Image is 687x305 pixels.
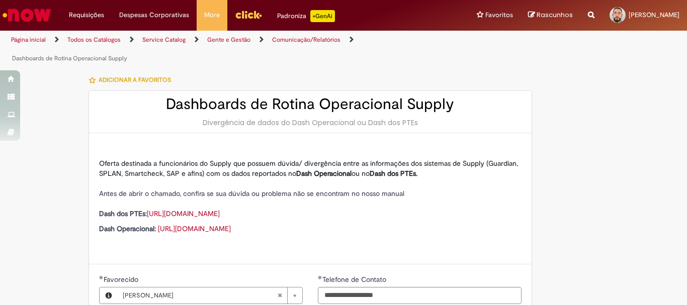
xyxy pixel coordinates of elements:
[104,275,140,284] span: Favorecido, Paulo Henrique Dias Lima
[67,36,121,44] a: Todos os Catálogos
[318,287,522,304] input: Telefone de Contato
[277,10,335,22] div: Padroniza
[99,118,522,128] div: Divergência de dados do Dash Operacional ou Dash dos PTEs
[12,54,127,62] a: Dashboards de Rotina Operacional Supply
[100,287,118,303] button: Favorecido, Visualizar este registro Paulo Henrique Dias Lima
[485,10,513,20] span: Favoritos
[204,10,220,20] span: More
[99,224,156,233] strong: Dash Operacional:
[11,36,46,44] a: Página inicial
[99,96,522,113] h2: Dashboards de Rotina Operacional Supply
[99,275,104,279] span: Obrigatório Preenchido
[118,287,302,303] a: [PERSON_NAME]Limpar campo Favorecido
[99,209,147,218] strong: Dash dos PTEs:
[272,36,340,44] a: Comunicação/Relatórios
[69,10,104,20] span: Requisições
[147,209,220,218] a: [URL][DOMAIN_NAME]
[310,10,335,22] p: +GenAi
[158,224,231,233] a: [URL][DOMAIN_NAME]
[322,275,388,284] span: Telefone de Contato
[235,7,262,22] img: click_logo_yellow_360x200.png
[99,189,404,198] span: Antes de abrir o chamado, confira se sua dúvida ou problema não se encontram no nosso manual
[528,11,573,20] a: Rascunhos
[99,159,518,178] span: Oferta destinada a funcionários do Supply que possuem dúvida/ divergência entre as informações do...
[537,10,573,20] span: Rascunhos
[370,169,417,178] strong: Dash dos PTEs.
[142,36,186,44] a: Service Catalog
[629,11,679,19] span: [PERSON_NAME]
[296,169,352,178] strong: Dash Operacional
[1,5,53,25] img: ServiceNow
[318,275,322,279] span: Obrigatório Preenchido
[89,69,177,90] button: Adicionar a Favoritos
[272,287,287,303] abbr: Limpar campo Favorecido
[207,36,250,44] a: Gente e Gestão
[99,76,171,84] span: Adicionar a Favoritos
[8,31,451,68] ul: Trilhas de página
[119,10,189,20] span: Despesas Corporativas
[123,287,277,303] span: [PERSON_NAME]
